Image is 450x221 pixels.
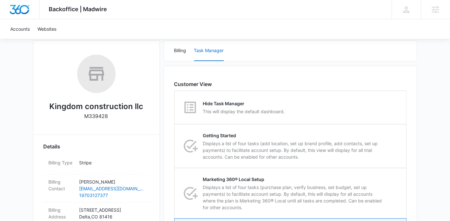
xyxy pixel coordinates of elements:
p: [PERSON_NAME] [79,178,144,185]
a: 19703127377 [79,192,144,199]
a: Websites [34,19,60,39]
p: Getting Started [203,132,383,139]
div: Billing Contact[PERSON_NAME][EMAIL_ADDRESS][DOMAIN_NAME]19703127377 [44,175,149,203]
h6: Customer View [174,80,407,88]
dt: Billing Type [49,159,74,166]
div: Billing TypeStripe [44,155,149,175]
p: M339428 [85,112,108,120]
button: Billing [174,41,186,61]
h2: Kingdom construction llc [49,101,143,112]
p: Hide Task Manager [203,100,285,107]
dt: Billing Contact [49,178,74,192]
p: Marketing 360® Local Setup [203,176,383,183]
dt: Billing Address [49,207,74,220]
span: Details [44,143,61,150]
span: Backoffice | Madwire [49,6,107,12]
p: Displays a list of four tasks (add location, set up brand profile, add contacts, set up payments)... [203,140,383,160]
button: Task Manager [194,41,224,61]
a: [EMAIL_ADDRESS][DOMAIN_NAME] [79,185,144,192]
p: Stripe [79,159,144,166]
p: Displays a list of four tasks (purchase plan, verify business, set budget, set up payments) to fa... [203,184,383,211]
a: Accounts [6,19,34,39]
p: This will display the default dashboard. [203,108,285,115]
